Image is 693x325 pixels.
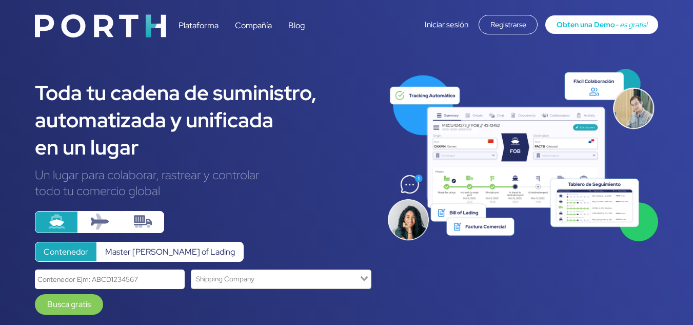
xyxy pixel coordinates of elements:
a: Registrarse [479,19,538,30]
div: Un lugar para colaborar, rastrear y controlar [35,167,371,183]
div: todo tu comercio global [35,183,371,199]
img: plane.svg [91,213,109,231]
label: Master [PERSON_NAME] of Lading [96,242,244,262]
img: ship.svg [48,213,66,231]
a: Plataforma [179,20,219,31]
span: Obten una Demo [557,20,615,29]
a: Obten una Demo- es gratis! [545,15,658,34]
a: Busca gratis [35,294,103,315]
div: Registrarse [479,15,538,34]
a: Compañía [235,20,272,31]
div: en un lugar [35,133,371,161]
div: Toda tu cadena de suministro, [35,79,371,106]
img: truck-container.svg [134,213,152,231]
a: Blog [288,20,305,31]
div: automatizada y unificada [35,106,371,133]
div: Search for option [191,270,371,289]
input: Search for option [192,272,358,286]
span: - es gratis! [615,20,647,29]
input: Contenedor Ejm: ABCD1234567 [35,270,185,289]
label: Contenedor [35,242,97,262]
a: Iniciar sesión [425,20,468,30]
